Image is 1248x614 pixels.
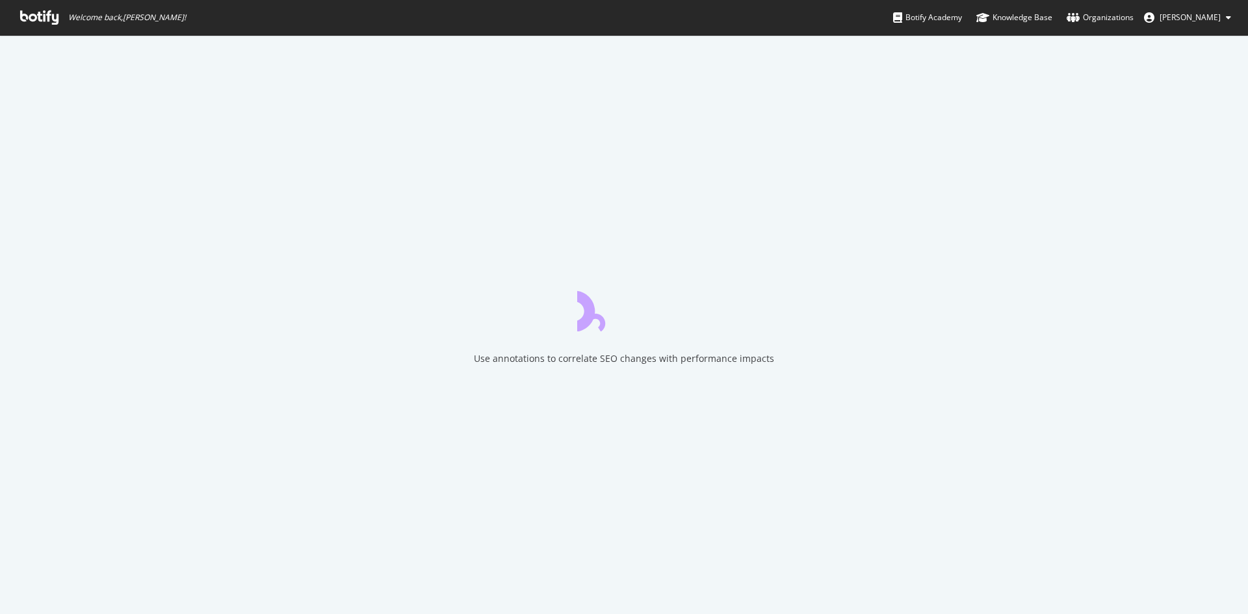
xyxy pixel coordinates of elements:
[893,11,962,24] div: Botify Academy
[1160,12,1221,23] span: Greg Thibault
[474,352,774,365] div: Use annotations to correlate SEO changes with performance impacts
[1134,7,1241,28] button: [PERSON_NAME]
[68,12,186,23] span: Welcome back, [PERSON_NAME] !
[1067,11,1134,24] div: Organizations
[976,11,1052,24] div: Knowledge Base
[577,285,671,331] div: animation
